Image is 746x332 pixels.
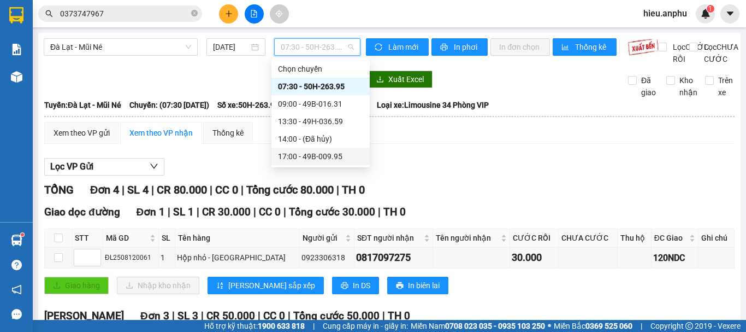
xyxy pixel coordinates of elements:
span: Làm mới [388,41,420,53]
span: CC 0 [215,183,238,196]
td: ĐL2508120061 [103,247,159,269]
sup: 1 [21,233,24,236]
span: | [122,183,125,196]
button: syncLàm mới [366,38,429,56]
span: Cung cấp máy in - giấy in: [323,320,408,332]
span: | [382,310,385,322]
span: aim [275,10,283,18]
span: SL 1 [173,206,194,218]
span: Số xe: 50H-263.95 [217,99,279,111]
span: Trên xe [714,74,737,98]
div: Xem theo VP nhận [129,127,193,139]
span: bar-chart [561,43,571,52]
th: Tên hàng [175,229,300,247]
span: | [210,183,212,196]
span: Loại xe: Limousine 34 Phòng VIP [377,99,489,111]
button: caret-down [720,4,739,24]
div: Xem theo VP gửi [54,127,110,139]
th: CHƯA CƯỚC [559,229,618,247]
span: | [283,206,286,218]
span: [PERSON_NAME] [44,310,124,322]
span: plus [225,10,233,18]
button: uploadGiao hàng [44,277,109,294]
span: | [641,320,642,332]
span: | [288,310,291,322]
div: 0923306318 [301,252,352,264]
span: | [241,183,244,196]
div: Chọn chuyến [271,60,370,78]
span: TH 0 [342,183,365,196]
span: CR 80.000 [157,183,207,196]
th: CƯỚC RỒI [510,229,559,247]
span: Kho nhận [675,74,702,98]
button: aim [270,4,289,24]
span: Miền Nam [411,320,545,332]
span: In phơi [454,41,479,53]
button: printerIn biên lai [387,277,448,294]
div: 13:30 - 49H-036.59 [278,115,363,127]
strong: 0369 525 060 [585,322,632,330]
span: Lọc VP Gửi [50,160,93,173]
span: | [378,206,381,218]
div: ĐL2508120061 [105,253,157,263]
span: hieu.anphu [635,7,696,20]
span: Đà Lạt - Mũi Né [50,39,191,55]
th: Ghi chú [698,229,734,247]
span: Hỗ trợ kỹ thuật: [204,320,305,332]
span: notification [11,284,22,295]
button: In đơn chọn [490,38,550,56]
span: 1 [708,5,712,13]
div: 120NDC [653,251,697,265]
b: Tuyến: Đà Lạt - Mũi Né [44,101,121,109]
span: | [258,310,260,322]
img: logo-vxr [9,7,23,24]
span: CC 0 [259,206,281,218]
span: | [172,310,175,322]
span: download [376,75,384,84]
span: [PERSON_NAME] sắp xếp [228,279,315,292]
button: Lọc VP Gửi [44,158,164,176]
img: 9k= [627,38,659,56]
th: STT [72,229,103,247]
span: question-circle [11,260,22,270]
td: 0817097275 [354,247,433,269]
span: In biên lai [408,279,440,292]
input: 13/08/2025 [213,41,249,53]
span: CR 30.000 [202,206,251,218]
button: sort-ascending[PERSON_NAME] sắp xếp [208,277,324,294]
span: search [45,10,53,18]
span: | [201,310,204,322]
button: downloadXuất Excel [368,71,433,88]
button: file-add [245,4,264,24]
span: Tổng cước 80.000 [246,183,334,196]
span: Tổng cước 30.000 [289,206,375,218]
span: Mã GD [106,232,147,244]
div: 17:00 - 49B-009.95 [278,150,363,162]
span: | [197,206,199,218]
span: printer [440,43,449,52]
img: solution-icon [11,44,22,55]
span: Người gửi [303,232,343,244]
div: Thống kê [212,127,244,139]
span: In DS [353,279,370,292]
span: Đã giao [637,74,660,98]
span: TH 0 [383,206,406,218]
strong: 0708 023 035 - 0935 103 250 [445,322,545,330]
span: Tổng cước 50.000 [293,310,380,322]
span: close-circle [191,10,198,16]
span: 07:30 - 50H-263.95 [281,39,354,55]
div: Hộp nhỏ - [GEOGRAPHIC_DATA] [177,252,298,264]
span: | [151,183,154,196]
span: down [150,162,158,171]
div: 0817097275 [356,250,431,265]
span: Thống kê [575,41,608,53]
div: 30.000 [512,250,556,265]
span: close-circle [191,9,198,19]
span: TỔNG [44,183,74,196]
div: 09:00 - 49B-016.31 [278,98,363,110]
span: Xuất Excel [388,73,424,85]
span: file-add [250,10,258,18]
button: printerIn DS [332,277,379,294]
span: Lọc CƯỚC RỒI [668,41,711,65]
span: SL 4 [127,183,149,196]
